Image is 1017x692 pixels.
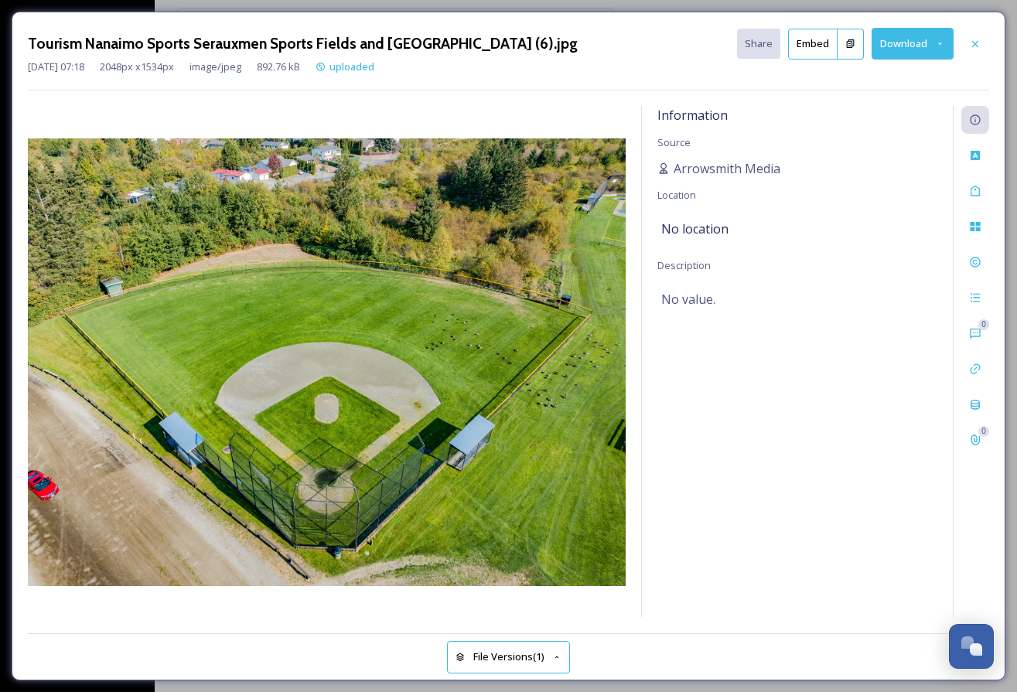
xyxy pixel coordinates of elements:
span: uploaded [329,60,374,73]
button: Download [872,28,954,60]
button: Embed [788,29,838,60]
button: File Versions(1) [447,641,571,673]
h3: Tourism Nanaimo Sports Serauxmen Sports Fields and [GEOGRAPHIC_DATA] (6).jpg [28,32,578,55]
span: Information [657,107,728,124]
span: [DATE] 07:18 [28,60,84,74]
span: image/jpeg [189,60,241,74]
span: 892.76 kB [257,60,300,74]
div: 0 [978,426,989,437]
span: 2048 px x 1534 px [100,60,174,74]
span: Source [657,135,691,149]
span: Description [657,258,711,272]
span: Arrowsmith Media [674,159,780,178]
span: No location [661,220,729,238]
button: Open Chat [949,624,994,669]
img: 19puF2zlITihUJkgLYpfag4p8YmgIjWij.jpg [28,138,626,586]
span: Location [657,188,696,202]
button: Share [737,29,780,59]
div: 0 [978,319,989,330]
span: No value. [661,290,715,309]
